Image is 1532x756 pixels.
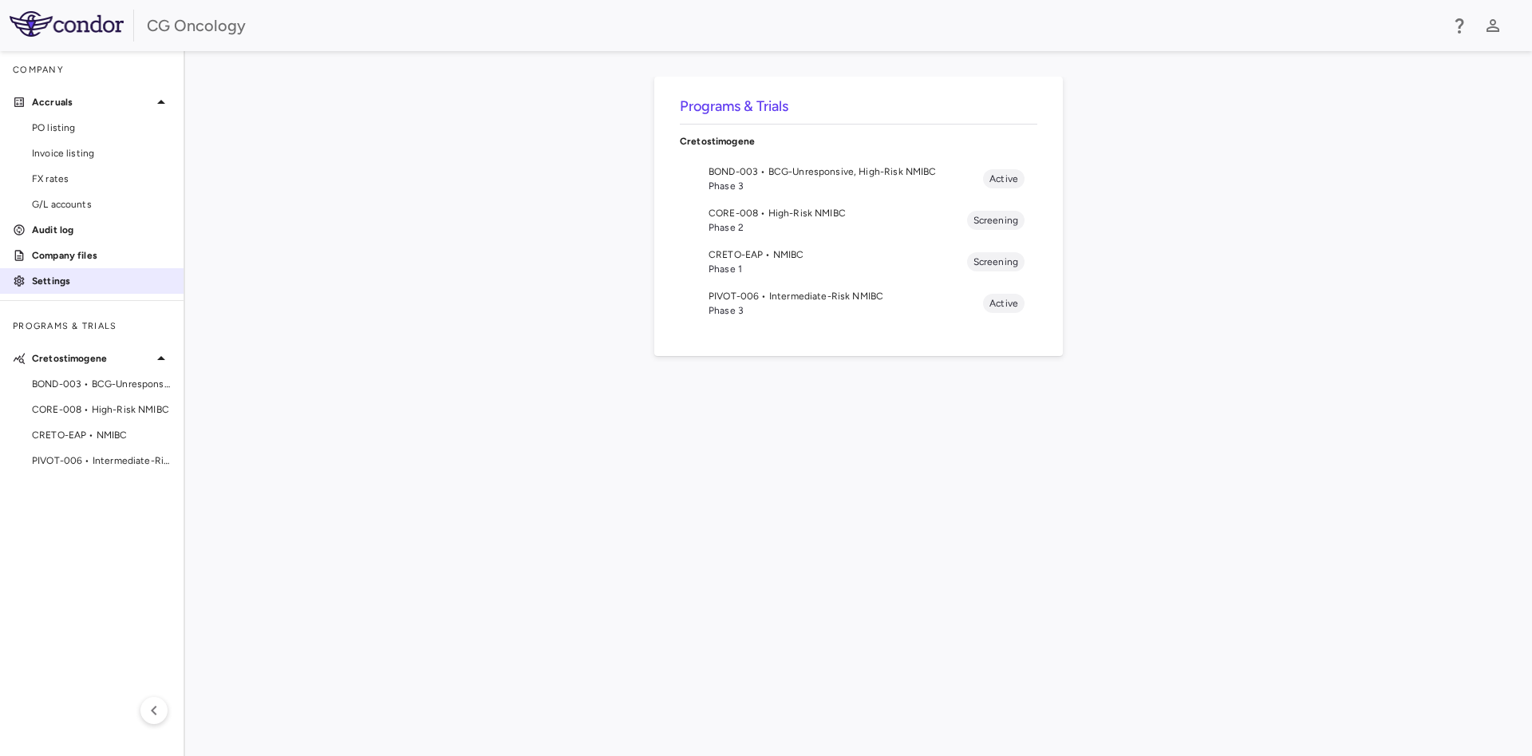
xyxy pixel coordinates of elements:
[680,241,1037,283] li: CRETO-EAP • NMIBCPhase 1Screening
[32,121,171,135] span: PO listing
[10,11,124,37] img: logo-full-SnFGN8VE.png
[967,213,1025,228] span: Screening
[680,134,1037,148] p: Cretostimogene
[983,296,1025,311] span: Active
[709,220,967,235] span: Phase 2
[32,248,171,263] p: Company files
[709,289,983,303] span: PIVOT-006 • Intermediate-Risk NMIBC
[967,255,1025,269] span: Screening
[680,158,1037,200] li: BOND-003 • BCG-Unresponsive, High-Risk NMIBCPhase 3Active
[709,303,983,318] span: Phase 3
[709,206,967,220] span: CORE-008 • High-Risk NMIBC
[32,428,171,442] span: CRETO-EAP • NMIBC
[32,197,171,212] span: G/L accounts
[32,351,152,366] p: Cretostimogene
[983,172,1025,186] span: Active
[709,179,983,193] span: Phase 3
[32,377,171,391] span: BOND-003 • BCG-Unresponsive, High-Risk NMIBC
[680,125,1037,158] div: Cretostimogene
[709,164,983,179] span: BOND-003 • BCG-Unresponsive, High-Risk NMIBC
[32,402,171,417] span: CORE-008 • High-Risk NMIBC
[680,283,1037,324] li: PIVOT-006 • Intermediate-Risk NMIBCPhase 3Active
[680,200,1037,241] li: CORE-008 • High-Risk NMIBCPhase 2Screening
[32,146,171,160] span: Invoice listing
[680,96,1037,117] h6: Programs & Trials
[32,172,171,186] span: FX rates
[32,453,171,468] span: PIVOT-006 • Intermediate-Risk NMIBC
[32,223,171,237] p: Audit log
[32,95,152,109] p: Accruals
[32,274,171,288] p: Settings
[709,247,967,262] span: CRETO-EAP • NMIBC
[147,14,1439,38] div: CG Oncology
[709,262,967,276] span: Phase 1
